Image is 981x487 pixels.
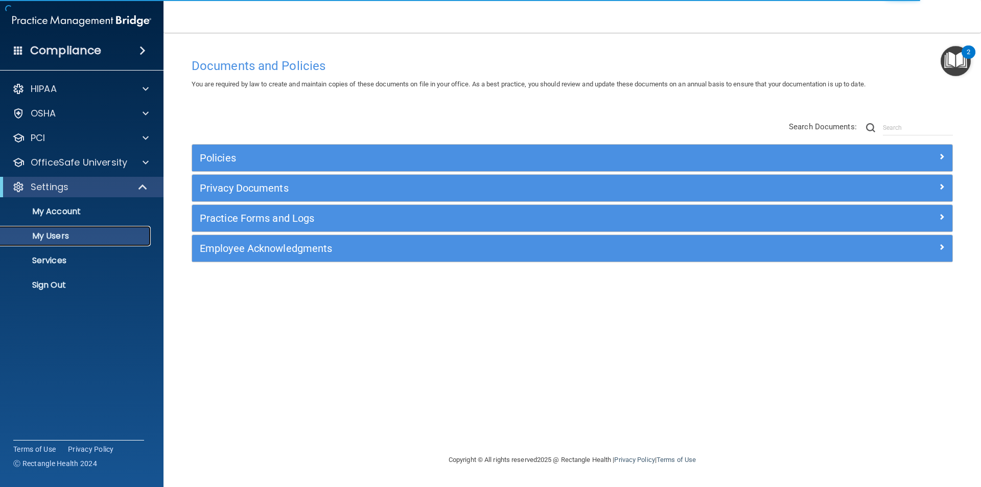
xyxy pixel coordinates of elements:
p: OSHA [31,107,56,120]
div: Copyright © All rights reserved 2025 @ Rectangle Health | | [386,444,759,476]
h5: Policies [200,152,755,164]
h4: Documents and Policies [192,59,953,73]
h5: Privacy Documents [200,182,755,194]
p: Sign Out [7,280,146,290]
img: ic-search.3b580494.png [866,123,875,132]
p: My Account [7,206,146,217]
h5: Employee Acknowledgments [200,243,755,254]
a: Settings [12,181,148,193]
p: Services [7,256,146,266]
a: OfficeSafe University [12,156,149,169]
a: Practice Forms and Logs [200,210,945,226]
a: OSHA [12,107,149,120]
a: Privacy Policy [614,456,655,463]
div: 2 [967,52,970,65]
a: Employee Acknowledgments [200,240,945,257]
h5: Practice Forms and Logs [200,213,755,224]
p: Settings [31,181,68,193]
a: Terms of Use [657,456,696,463]
span: Search Documents: [789,122,857,131]
span: You are required by law to create and maintain copies of these documents on file in your office. ... [192,80,866,88]
p: My Users [7,231,146,241]
a: Privacy Documents [200,180,945,196]
a: Terms of Use [13,444,56,454]
a: Policies [200,150,945,166]
p: OfficeSafe University [31,156,127,169]
a: HIPAA [12,83,149,95]
button: Open Resource Center, 2 new notifications [941,46,971,76]
span: Ⓒ Rectangle Health 2024 [13,458,97,469]
a: Privacy Policy [68,444,114,454]
iframe: Drift Widget Chat Controller [804,414,969,455]
h4: Compliance [30,43,101,58]
p: HIPAA [31,83,57,95]
input: Search [883,120,953,135]
p: PCI [31,132,45,144]
a: PCI [12,132,149,144]
img: PMB logo [12,11,151,31]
